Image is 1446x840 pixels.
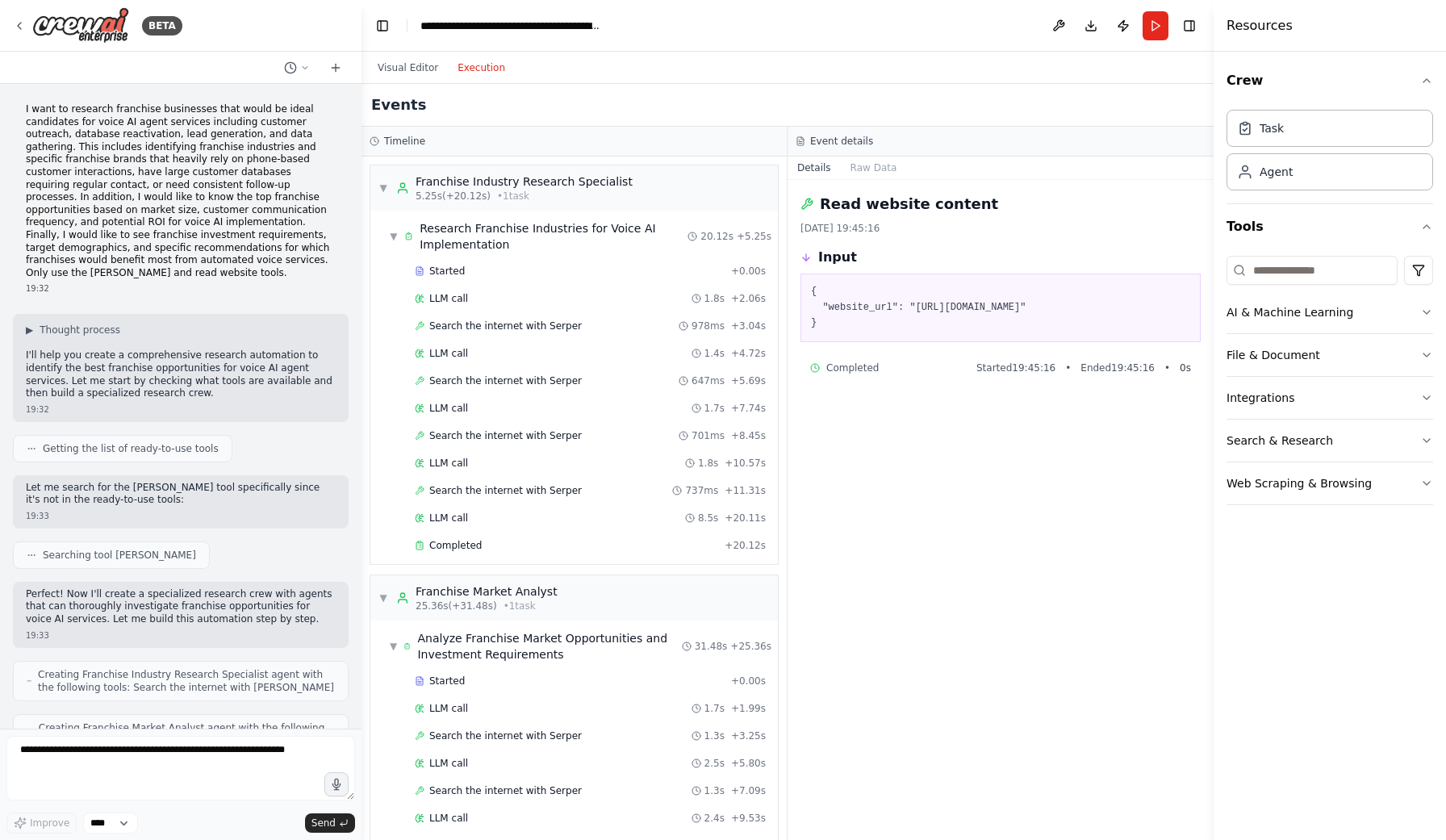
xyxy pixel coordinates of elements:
span: Completed [826,361,879,374]
div: 19:32 [26,403,336,416]
button: Execution [448,58,515,77]
span: Search the internet with Serper [429,429,582,442]
button: File & Document [1227,334,1433,376]
span: LLM call [429,812,468,825]
button: Search & Research [1227,420,1433,462]
h2: Read website content [820,193,998,215]
span: ▼ [378,591,388,604]
span: Searching tool [PERSON_NAME] [43,549,196,562]
span: 1.7s [704,402,725,415]
span: + 3.04s [731,320,766,332]
span: Creating Franchise Market Analyst agent with the following tools: Search the internet with [PERSO... [39,721,335,747]
div: [DATE] 19:45:16 [800,222,1201,235]
h3: Event details [810,135,873,148]
div: Franchise Market Analyst [416,583,558,600]
h3: Input [818,248,857,267]
span: Creating Franchise Industry Research Specialist agent with the following tools: Search the intern... [38,668,335,694]
span: Search the internet with Serper [429,729,582,742]
span: LLM call [429,757,468,770]
span: 978ms [692,320,725,332]
button: Crew [1227,58,1433,103]
span: • 1 task [504,600,536,612]
button: Start a new chat [323,58,349,77]
span: + 4.72s [731,347,766,360]
span: LLM call [429,512,468,524]
span: ▼ [378,182,388,194]
span: Send [311,817,336,830]
span: LLM call [429,347,468,360]
div: Tools [1227,249,1433,518]
span: + 5.25s [737,230,771,243]
span: + 1.99s [731,702,766,715]
span: + 11.31s [725,484,766,497]
span: ▶ [26,324,33,336]
span: • [1065,361,1071,374]
span: Improve [30,817,69,830]
span: LLM call [429,292,468,305]
span: Completed [429,539,482,552]
h2: Events [371,94,426,116]
h3: Timeline [384,135,425,148]
div: Agent [1260,164,1293,180]
span: 2.5s [704,757,725,770]
span: + 5.69s [731,374,766,387]
button: Details [788,157,841,179]
span: ▼ [390,230,398,243]
span: + 3.25s [731,729,766,742]
span: + 8.45s [731,429,766,442]
span: 1.8s [698,457,718,470]
span: + 20.12s [725,539,766,552]
button: ▶Thought process [26,324,120,336]
span: 647ms [692,374,725,387]
span: LLM call [429,402,468,415]
span: LLM call [429,702,468,715]
span: • 1 task [497,190,529,203]
span: Search the internet with Serper [429,784,582,797]
span: 737ms [685,484,718,497]
span: 1.3s [704,784,725,797]
div: Franchise Industry Research Specialist [416,173,633,190]
span: Getting the list of ready-to-use tools [43,442,219,455]
button: Web Scraping & Browsing [1227,462,1433,504]
span: 701ms [692,429,725,442]
span: 5.25s (+20.12s) [416,190,491,203]
span: Started [429,265,465,278]
div: BETA [142,16,182,36]
span: + 2.06s [731,292,766,305]
span: Started [429,675,465,687]
span: Started 19:45:16 [976,361,1055,374]
span: LLM call [429,457,468,470]
span: + 5.80s [731,757,766,770]
nav: breadcrumb [420,18,602,34]
span: Search the internet with Serper [429,484,582,497]
div: Analyze Franchise Market Opportunities and Investment Requirements [417,630,681,662]
div: 19:33 [26,629,336,641]
span: + 0.00s [731,265,766,278]
span: 1.4s [704,347,725,360]
p: Perfect! Now I'll create a specialized research crew with agents that can thoroughly investigate ... [26,588,336,626]
span: 20.12s [700,230,733,243]
span: 1.8s [704,292,725,305]
span: 8.5s [698,512,718,524]
span: • [1164,361,1170,374]
div: 19:33 [26,510,336,522]
span: + 10.57s [725,457,766,470]
span: 31.48s [695,640,728,653]
h4: Resources [1227,16,1293,36]
button: Tools [1227,204,1433,249]
button: Hide right sidebar [1178,15,1201,37]
span: + 20.11s [725,512,766,524]
div: Task [1260,120,1284,136]
div: Research Franchise Industries for Voice AI Implementation [420,220,687,253]
span: 1.7s [704,702,725,715]
span: + 0.00s [731,675,766,687]
span: + 25.36s [730,640,771,653]
span: Search the internet with Serper [429,320,582,332]
button: AI & Machine Learning [1227,291,1433,333]
span: 25.36s (+31.48s) [416,600,497,612]
pre: { "website_url": "[URL][DOMAIN_NAME]" } [811,284,1190,332]
button: Hide left sidebar [371,15,394,37]
span: Ended 19:45:16 [1080,361,1155,374]
p: I'll help you create a comprehensive research automation to identify the best franchise opportuni... [26,349,336,399]
button: Send [305,813,355,833]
